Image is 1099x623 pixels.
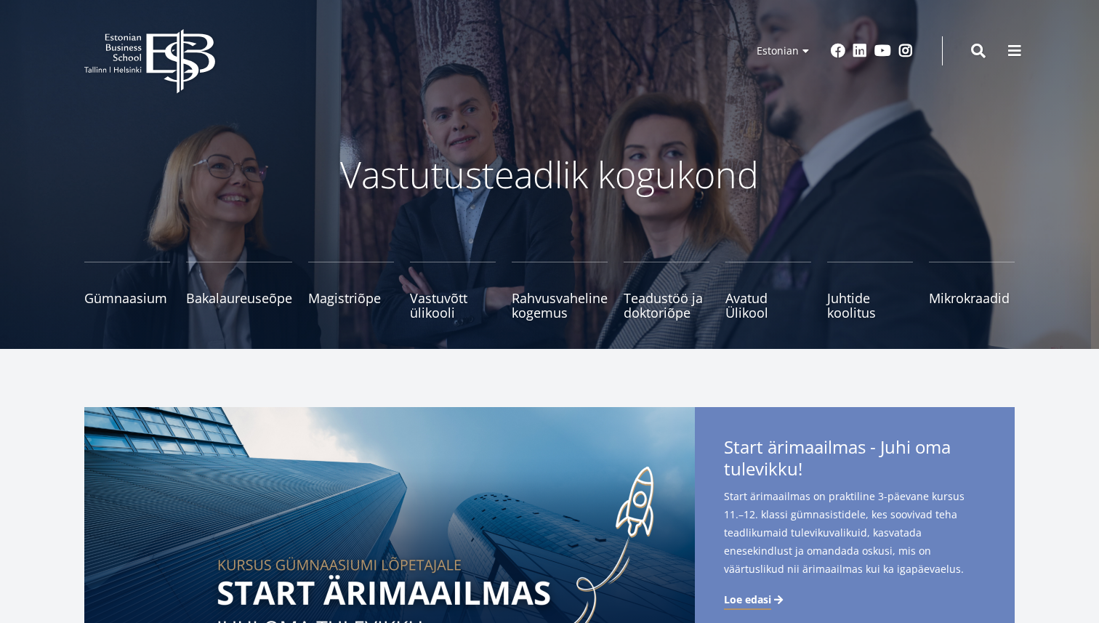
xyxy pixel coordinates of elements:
[512,262,608,320] a: Rahvusvaheline kogemus
[853,44,867,58] a: Linkedin
[84,291,170,305] span: Gümnaasium
[410,262,496,320] a: Vastuvõtt ülikooli
[725,291,811,320] span: Avatud Ülikool
[874,44,891,58] a: Youtube
[164,153,935,196] p: Vastutusteadlik kogukond
[724,487,986,578] span: Start ärimaailmas on praktiline 3-päevane kursus 11.–12. klassi gümnasistidele, kes soovivad teha...
[186,262,292,320] a: Bakalaureuseõpe
[308,291,394,305] span: Magistriõpe
[724,458,802,480] span: tulevikku!
[929,262,1015,320] a: Mikrokraadid
[724,592,786,607] a: Loe edasi
[410,291,496,320] span: Vastuvõtt ülikooli
[624,262,709,320] a: Teadustöö ja doktoriõpe
[724,436,986,484] span: Start ärimaailmas - Juhi oma
[84,262,170,320] a: Gümnaasium
[186,291,292,305] span: Bakalaureuseõpe
[724,592,771,607] span: Loe edasi
[831,44,845,58] a: Facebook
[827,262,913,320] a: Juhtide koolitus
[725,262,811,320] a: Avatud Ülikool
[827,291,913,320] span: Juhtide koolitus
[512,291,608,320] span: Rahvusvaheline kogemus
[898,44,913,58] a: Instagram
[308,262,394,320] a: Magistriõpe
[624,291,709,320] span: Teadustöö ja doktoriõpe
[929,291,1015,305] span: Mikrokraadid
